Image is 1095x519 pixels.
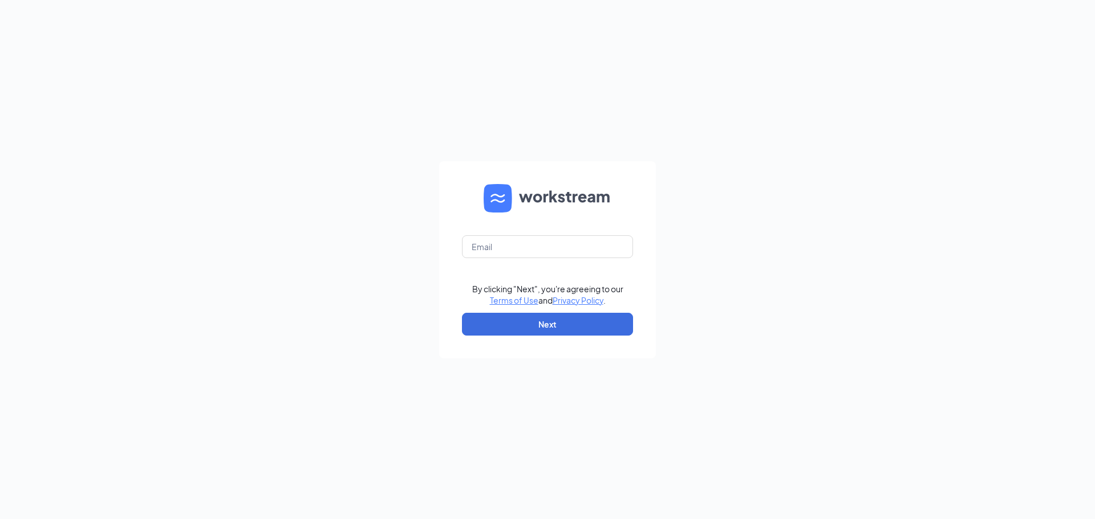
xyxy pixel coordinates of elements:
a: Privacy Policy [553,295,603,305]
img: WS logo and Workstream text [484,184,611,212]
button: Next [462,313,633,336]
input: Email [462,235,633,258]
a: Terms of Use [490,295,538,305]
div: By clicking "Next", you're agreeing to our and . [472,283,623,306]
